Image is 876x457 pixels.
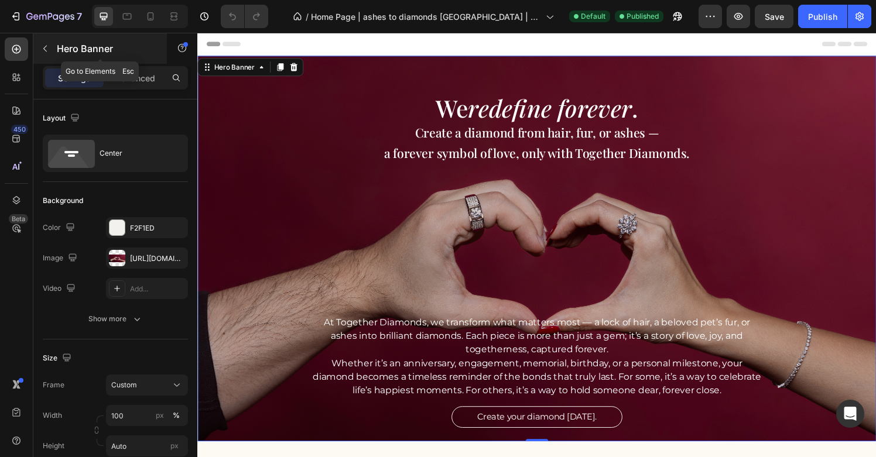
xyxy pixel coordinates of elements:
[43,250,80,266] div: Image
[306,11,309,23] span: /
[5,5,87,28] button: 7
[47,94,656,114] p: Create a diamond from hair, fur, or ashes —
[808,11,837,23] div: Publish
[43,410,62,421] label: Width
[88,313,143,325] div: Show more
[15,30,61,41] div: Hero Banner
[170,441,179,450] span: px
[836,400,864,428] div: Open Intercom Messenger
[289,391,413,405] p: Create your diamond [DATE].
[77,9,82,23] p: 7
[58,72,91,84] p: Settings
[43,441,64,451] label: Height
[43,281,78,297] div: Video
[173,410,180,421] div: %
[130,223,185,233] div: F2F1ED
[372,61,450,94] i: forever
[765,12,784,22] span: Save
[111,380,137,390] span: Custom
[130,253,185,264] div: [URL][DOMAIN_NAME]
[280,61,367,94] i: redefine
[169,408,183,422] button: px
[221,5,268,28] div: Undo/Redo
[117,335,586,377] p: Whether it’s an anniversary, engagement, memorial, birthday, or a personal milestone, your diamon...
[43,380,64,390] label: Frame
[156,410,164,421] div: px
[43,220,77,236] div: Color
[43,308,188,329] button: Show more
[43,351,74,366] div: Size
[798,5,847,28] button: Publish
[9,214,28,224] div: Beta
[197,33,876,457] iframe: Design area
[115,72,155,84] p: Advanced
[43,195,83,206] div: Background
[106,435,188,456] input: px
[263,387,440,410] a: Create your diamond [DATE].
[627,11,659,22] span: Published
[153,408,167,422] button: %
[311,11,541,23] span: Home Page | ashes to diamonds [GEOGRAPHIC_DATA] | hair to diamonds | cremation diamonds| memorial...
[106,405,188,426] input: px%
[47,115,656,135] p: a forever symbol of love, only with Together Diamonds.
[117,293,586,335] p: At Together Diamonds, we transform what matters most — a lock of hair, a beloved pet’s fur, or as...
[755,5,793,28] button: Save
[106,374,188,396] button: Custom
[11,125,28,134] div: 450
[100,140,171,167] div: Center
[581,11,605,22] span: Default
[130,284,185,294] div: Add...
[57,42,156,56] p: Hero Banner
[43,111,82,126] div: Layout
